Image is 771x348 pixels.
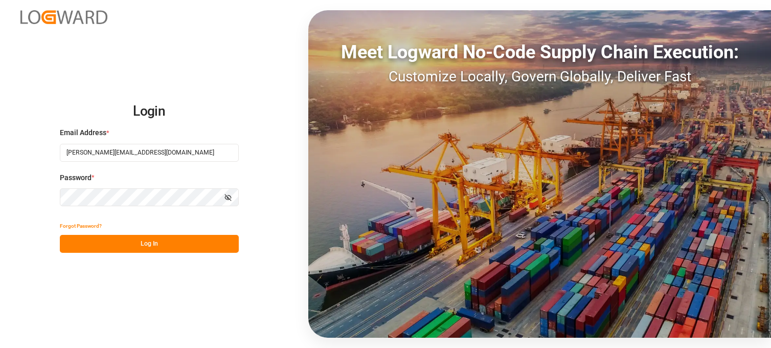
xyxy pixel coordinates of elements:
[60,172,92,183] span: Password
[308,66,771,88] div: Customize Locally, Govern Globally, Deliver Fast
[60,235,239,253] button: Log In
[60,144,239,162] input: Enter your email
[60,127,106,138] span: Email Address
[20,10,107,24] img: Logward_new_orange.png
[60,217,102,235] button: Forgot Password?
[308,38,771,66] div: Meet Logward No-Code Supply Chain Execution:
[60,95,239,128] h2: Login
